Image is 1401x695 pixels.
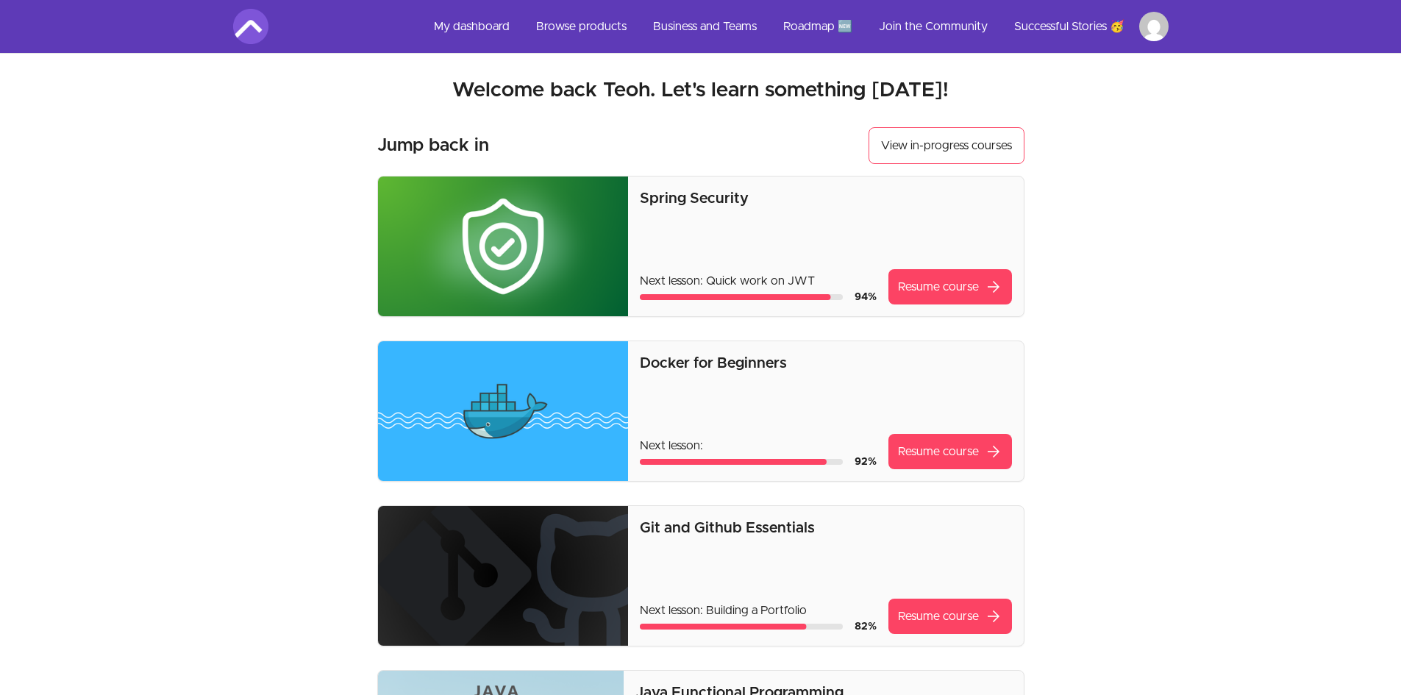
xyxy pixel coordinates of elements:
[377,134,489,157] h3: Jump back in
[640,188,1011,209] p: Spring Security
[985,443,1002,460] span: arrow_forward
[869,127,1024,164] a: View in-progress courses
[888,599,1012,634] a: Resume coursearrow_forward
[524,9,638,44] a: Browse products
[378,177,629,316] img: Product image for Spring Security
[640,437,876,455] p: Next lesson:
[640,518,1011,538] p: Git and Github Essentials
[985,607,1002,625] span: arrow_forward
[378,506,629,646] img: Product image for Git and Github Essentials
[641,9,769,44] a: Business and Teams
[1139,12,1169,41] img: Profile image for Teoh
[888,434,1012,469] a: Resume coursearrow_forward
[855,292,877,302] span: 94 %
[771,9,864,44] a: Roadmap 🆕
[640,459,842,465] div: Course progress
[855,621,877,632] span: 82 %
[888,269,1012,304] a: Resume coursearrow_forward
[867,9,999,44] a: Join the Community
[640,294,842,300] div: Course progress
[233,9,268,44] img: Amigoscode logo
[985,278,1002,296] span: arrow_forward
[1002,9,1136,44] a: Successful Stories 🥳
[233,77,1169,104] h2: Welcome back Teoh. Let's learn something [DATE]!
[422,9,521,44] a: My dashboard
[378,341,629,481] img: Product image for Docker for Beginners
[640,272,876,290] p: Next lesson: Quick work on JWT
[855,457,877,467] span: 92 %
[640,624,842,630] div: Course progress
[640,353,1011,374] p: Docker for Beginners
[640,602,876,619] p: Next lesson: Building a Portfolio
[422,9,1169,44] nav: Main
